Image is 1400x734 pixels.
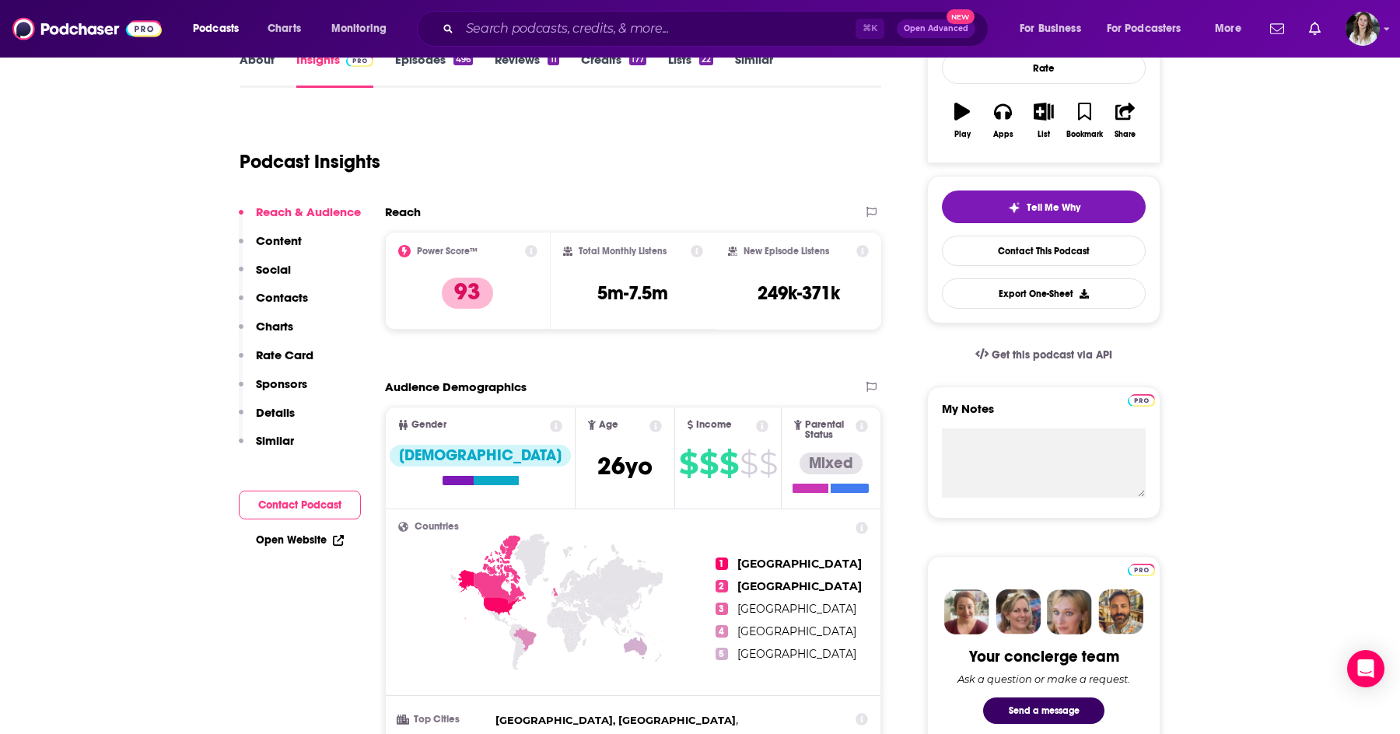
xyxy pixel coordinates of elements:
[395,52,473,88] a: Episodes496
[385,204,421,219] h2: Reach
[942,278,1146,309] button: Export One-Sheet
[740,451,758,476] span: $
[1347,650,1384,687] div: Open Intercom Messenger
[993,130,1013,139] div: Apps
[1066,130,1103,139] div: Bookmark
[942,401,1146,428] label: My Notes
[1107,18,1181,40] span: For Podcasters
[1064,93,1104,149] button: Bookmark
[256,233,302,248] p: Content
[239,233,302,262] button: Content
[193,18,239,40] span: Podcasts
[1115,130,1136,139] div: Share
[942,93,982,149] button: Play
[417,246,478,257] h2: Power Score™
[992,348,1112,362] span: Get this podcast via API
[579,246,667,257] h2: Total Monthly Listens
[239,319,293,348] button: Charts
[1047,589,1092,634] img: Jules Profile
[239,348,313,376] button: Rate Card
[1020,18,1081,40] span: For Business
[679,451,698,476] span: $
[239,405,295,434] button: Details
[947,9,975,24] span: New
[495,52,558,88] a: Reviews11
[442,278,493,309] p: 93
[320,16,407,41] button: open menu
[1027,201,1080,214] span: Tell Me Why
[1128,394,1155,407] img: Podchaser Pro
[1128,392,1155,407] a: Pro website
[735,52,773,88] a: Similar
[597,451,653,481] span: 26 yo
[1346,12,1380,46] button: Show profile menu
[737,579,862,593] span: [GEOGRAPHIC_DATA]
[805,420,853,440] span: Parental Status
[12,14,162,44] img: Podchaser - Follow, Share and Rate Podcasts
[954,130,971,139] div: Play
[385,379,527,394] h2: Audience Demographics
[942,52,1146,84] div: Rate
[268,18,301,40] span: Charts
[737,647,856,661] span: [GEOGRAPHIC_DATA]
[581,52,646,88] a: Credits177
[239,376,307,405] button: Sponsors
[239,262,291,291] button: Social
[744,246,829,257] h2: New Episode Listens
[716,648,728,660] span: 5
[495,711,738,729] span: ,
[256,348,313,362] p: Rate Card
[996,589,1041,634] img: Barbara Profile
[759,451,777,476] span: $
[969,647,1119,666] div: Your concierge team
[1303,16,1327,42] a: Show notifications dropdown
[1215,18,1241,40] span: More
[983,697,1104,724] button: Send a message
[716,557,728,570] span: 1
[699,54,713,65] div: 22
[182,16,259,41] button: open menu
[239,290,308,319] button: Contacts
[415,522,459,532] span: Countries
[737,602,856,616] span: [GEOGRAPHIC_DATA]
[239,433,294,462] button: Similar
[599,420,618,430] span: Age
[1008,201,1020,214] img: tell me why sparkle
[737,557,862,571] span: [GEOGRAPHIC_DATA]
[1346,12,1380,46] img: User Profile
[390,445,571,467] div: [DEMOGRAPHIC_DATA]
[1024,93,1064,149] button: List
[256,433,294,448] p: Similar
[982,93,1023,149] button: Apps
[411,420,446,430] span: Gender
[398,715,489,725] h3: Top Cities
[1097,16,1204,41] button: open menu
[963,336,1125,374] a: Get this podcast via API
[432,11,1003,47] div: Search podcasts, credits, & more...
[256,290,308,305] p: Contacts
[1098,589,1143,634] img: Jon Profile
[716,625,728,638] span: 4
[856,19,884,39] span: ⌘ K
[240,150,380,173] h1: Podcast Insights
[1346,12,1380,46] span: Logged in as mavi
[1009,16,1101,41] button: open menu
[699,451,718,476] span: $
[256,376,307,391] p: Sponsors
[257,16,310,41] a: Charts
[904,25,968,33] span: Open Advanced
[944,589,989,634] img: Sydney Profile
[296,52,373,88] a: InsightsPodchaser Pro
[1128,561,1155,576] a: Pro website
[758,281,840,305] h3: 249k-371k
[548,54,558,65] div: 11
[256,533,344,547] a: Open Website
[240,52,275,88] a: About
[668,52,713,88] a: Lists22
[629,54,646,65] div: 177
[696,420,732,430] span: Income
[239,491,361,519] button: Contact Podcast
[460,16,856,41] input: Search podcasts, credits, & more...
[897,19,975,38] button: Open AdvancedNew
